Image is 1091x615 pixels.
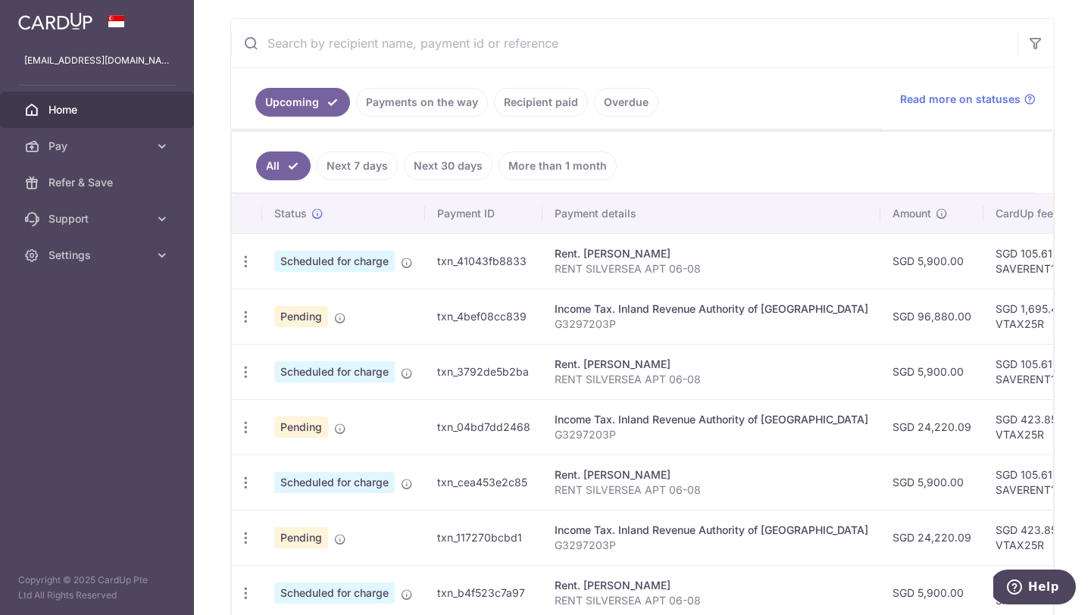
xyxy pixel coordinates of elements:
[425,510,542,565] td: txn_117270bcbd1
[900,92,1036,107] a: Read more on statuses
[24,53,170,68] p: [EMAIL_ADDRESS][DOMAIN_NAME]
[425,233,542,289] td: txn_41043fb8833
[48,175,148,190] span: Refer & Save
[880,344,983,399] td: SGD 5,900.00
[425,399,542,454] td: txn_04bd7dd2468
[880,399,983,454] td: SGD 24,220.09
[983,233,1082,289] td: SGD 105.61 SAVERENT179
[494,88,588,117] a: Recipient paid
[594,88,658,117] a: Overdue
[231,19,1018,67] input: Search by recipient name, payment id or reference
[880,233,983,289] td: SGD 5,900.00
[880,454,983,510] td: SGD 5,900.00
[555,593,868,608] p: RENT SILVERSEA APT 06-08
[48,248,148,263] span: Settings
[48,102,148,117] span: Home
[983,454,1082,510] td: SGD 105.61 SAVERENT179
[555,301,868,317] div: Income Tax. Inland Revenue Authority of [GEOGRAPHIC_DATA]
[983,399,1082,454] td: SGD 423.85 VTAX25R
[425,344,542,399] td: txn_3792de5b2ba
[555,412,868,427] div: Income Tax. Inland Revenue Authority of [GEOGRAPHIC_DATA]
[996,206,1053,221] span: CardUp fee
[900,92,1021,107] span: Read more on statuses
[555,357,868,372] div: Rent. [PERSON_NAME]
[274,206,307,221] span: Status
[555,317,868,332] p: G3297203P
[18,12,92,30] img: CardUp
[274,361,395,382] span: Scheduled for charge
[425,454,542,510] td: txn_cea453e2c85
[880,510,983,565] td: SGD 24,220.09
[555,578,868,593] div: Rent. [PERSON_NAME]
[983,510,1082,565] td: SGD 423.85 VTAX25R
[274,527,328,548] span: Pending
[356,88,488,117] a: Payments on the way
[274,582,395,604] span: Scheduled for charge
[255,88,350,117] a: Upcoming
[274,417,328,438] span: Pending
[555,427,868,442] p: G3297203P
[555,482,868,498] p: RENT SILVERSEA APT 06-08
[993,570,1076,607] iframe: Opens a widget where you can find more information
[880,289,983,344] td: SGD 96,880.00
[983,344,1082,399] td: SGD 105.61 SAVERENT179
[555,523,868,538] div: Income Tax. Inland Revenue Authority of [GEOGRAPHIC_DATA]
[555,261,868,276] p: RENT SILVERSEA APT 06-08
[274,306,328,327] span: Pending
[555,467,868,482] div: Rent. [PERSON_NAME]
[274,251,395,272] span: Scheduled for charge
[555,372,868,387] p: RENT SILVERSEA APT 06-08
[48,211,148,226] span: Support
[425,289,542,344] td: txn_4bef08cc839
[892,206,931,221] span: Amount
[555,538,868,553] p: G3297203P
[317,151,398,180] a: Next 7 days
[48,139,148,154] span: Pay
[256,151,311,180] a: All
[983,289,1082,344] td: SGD 1,695.40 VTAX25R
[425,194,542,233] th: Payment ID
[499,151,617,180] a: More than 1 month
[542,194,880,233] th: Payment details
[404,151,492,180] a: Next 30 days
[555,246,868,261] div: Rent. [PERSON_NAME]
[274,472,395,493] span: Scheduled for charge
